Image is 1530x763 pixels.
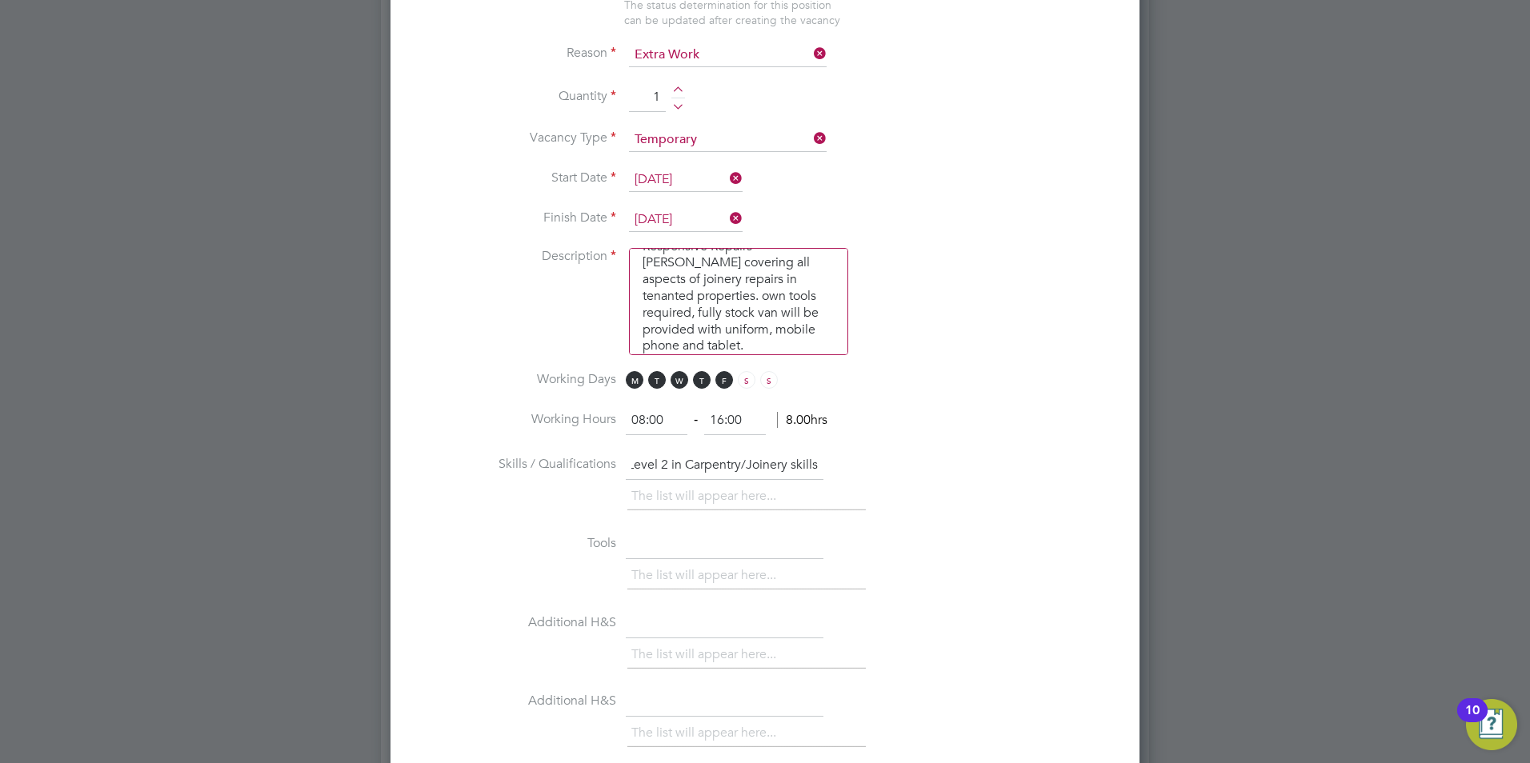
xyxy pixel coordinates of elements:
span: M [626,371,643,389]
li: The list will appear here... [631,722,783,744]
label: Start Date [416,170,616,186]
li: The list will appear here... [631,565,783,586]
input: Select one [629,43,827,67]
label: Additional H&S [416,614,616,631]
li: The list will appear here... [631,485,783,507]
input: 08:00 [626,406,687,435]
span: 8.00hrs [777,412,827,428]
label: Skills / Qualifications [416,456,616,473]
span: S [738,371,755,389]
label: Working Days [416,371,616,388]
label: Additional H&S [416,693,616,709]
label: Description [416,248,616,265]
label: Vacancy Type [416,130,616,146]
input: Select one [629,208,743,232]
label: Finish Date [416,210,616,226]
input: 17:00 [704,406,766,435]
label: Reason [416,45,616,62]
label: Quantity [416,88,616,105]
input: Select one [629,128,827,152]
li: The list will appear here... [631,644,783,665]
div: 10 [1465,710,1480,731]
span: ‐ [691,412,701,428]
span: T [693,371,711,389]
label: Working Hours [416,411,616,428]
span: T [648,371,666,389]
button: Open Resource Center, 10 new notifications [1466,699,1517,750]
label: Tools [416,535,616,552]
span: W [671,371,688,389]
input: Select one [629,168,743,192]
span: F [715,371,733,389]
span: S [760,371,778,389]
